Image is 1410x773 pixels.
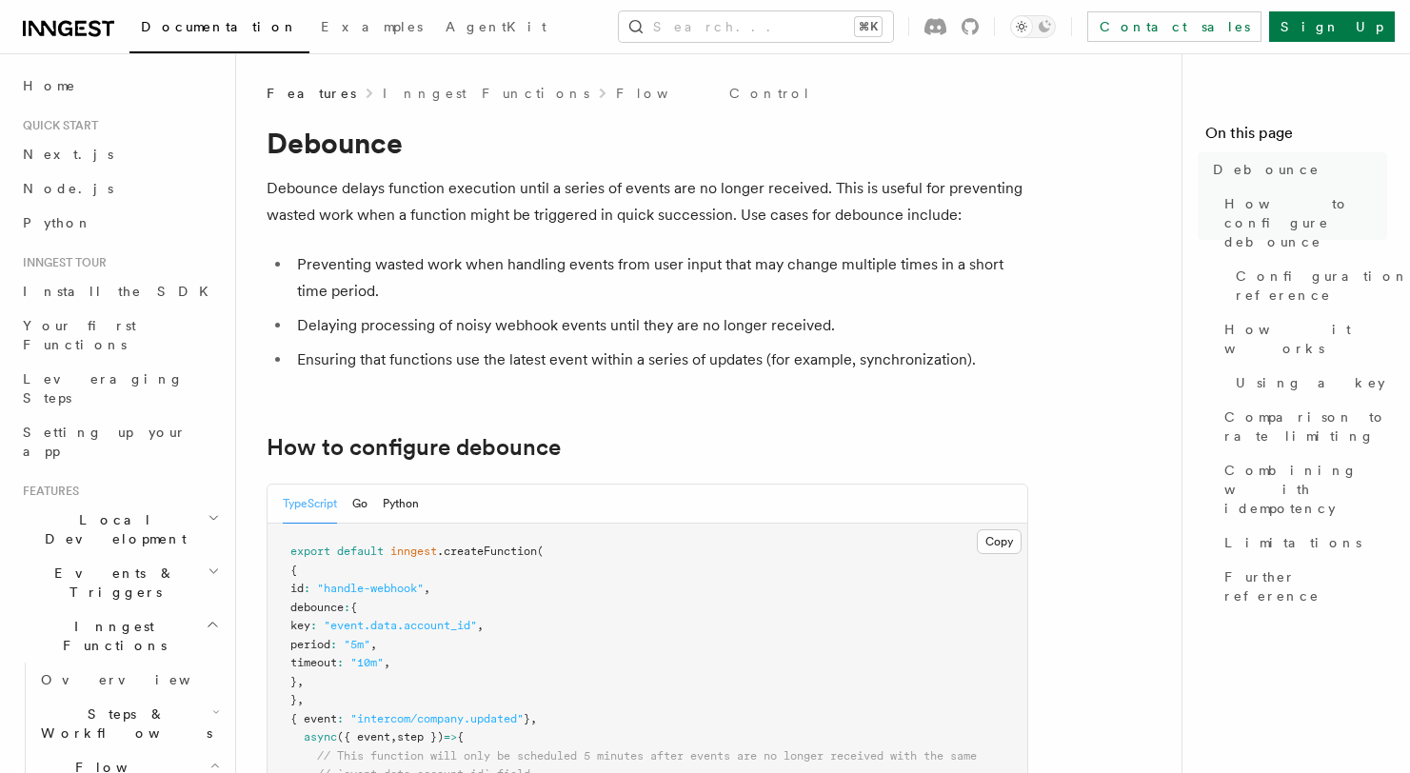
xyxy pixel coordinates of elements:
a: AgentKit [434,6,558,51]
span: { [457,730,464,743]
span: Comparison to rate limiting [1224,407,1387,446]
span: , [477,619,484,632]
span: } [524,712,530,725]
p: Debounce delays function execution until a series of events are no longer received. This is usefu... [267,175,1028,228]
span: : [337,656,344,669]
button: Search...⌘K [619,11,893,42]
span: key [290,619,310,632]
a: Contact sales [1087,11,1261,42]
span: // This function will only be scheduled 5 minutes after events are no longer received with the same [317,749,977,763]
button: Inngest Functions [15,609,224,663]
span: period [290,638,330,651]
span: , [530,712,537,725]
a: Debounce [1205,152,1387,187]
span: Using a key [1236,373,1385,392]
a: Node.js [15,171,224,206]
a: Limitations [1217,525,1387,560]
span: => [444,730,457,743]
span: Install the SDK [23,284,220,299]
button: Steps & Workflows [33,697,224,750]
span: { event [290,712,337,725]
span: { [290,564,297,577]
span: , [297,675,304,688]
span: Debounce [1213,160,1320,179]
span: Your first Functions [23,318,136,352]
a: Configuration reference [1228,259,1387,312]
span: .createFunction [437,545,537,558]
span: Home [23,76,76,95]
li: Delaying processing of noisy webhook events until they are no longer received. [291,312,1028,339]
button: Events & Triggers [15,556,224,609]
span: : [344,601,350,614]
span: Configuration reference [1236,267,1409,305]
span: Overview [41,672,237,687]
span: export [290,545,330,558]
h1: Debounce [267,126,1028,160]
span: "event.data.account_id" [324,619,477,632]
button: Local Development [15,503,224,556]
span: Documentation [141,19,298,34]
span: ({ event [337,730,390,743]
button: Copy [977,529,1022,554]
span: Quick start [15,118,98,133]
span: async [304,730,337,743]
a: How to configure debounce [1217,187,1387,259]
span: : [304,582,310,595]
a: Flow Control [616,84,811,103]
span: Next.js [23,147,113,162]
span: Python [23,215,92,230]
a: Install the SDK [15,274,224,308]
span: : [330,638,337,651]
span: AgentKit [446,19,546,34]
span: How it works [1224,320,1387,358]
span: step }) [397,730,444,743]
span: Limitations [1224,533,1361,552]
span: , [370,638,377,651]
button: Toggle dark mode [1010,15,1056,38]
span: : [310,619,317,632]
span: Inngest Functions [15,617,206,655]
span: , [297,693,304,706]
span: Leveraging Steps [23,371,184,406]
span: Examples [321,19,423,34]
span: Node.js [23,181,113,196]
span: "intercom/company.updated" [350,712,524,725]
a: Python [15,206,224,240]
a: Sign Up [1269,11,1395,42]
span: Local Development [15,510,208,548]
a: Home [15,69,224,103]
span: "10m" [350,656,384,669]
span: Events & Triggers [15,564,208,602]
span: Features [267,84,356,103]
h4: On this page [1205,122,1387,152]
a: Your first Functions [15,308,224,362]
a: Overview [33,663,224,697]
a: Next.js [15,137,224,171]
span: "5m" [344,638,370,651]
span: Steps & Workflows [33,704,212,743]
span: Inngest tour [15,255,107,270]
span: } [290,693,297,706]
span: { [350,601,357,614]
a: How it works [1217,312,1387,366]
span: , [424,582,430,595]
a: Inngest Functions [383,84,589,103]
span: id [290,582,304,595]
a: How to configure debounce [267,434,561,461]
a: Documentation [129,6,309,53]
li: Preventing wasted work when handling events from user input that may change multiple times in a s... [291,251,1028,305]
button: Go [352,485,367,524]
span: , [390,730,397,743]
span: debounce [290,601,344,614]
li: Ensuring that functions use the latest event within a series of updates (for example, synchroniza... [291,347,1028,373]
span: inngest [390,545,437,558]
a: Comparison to rate limiting [1217,400,1387,453]
button: Python [383,485,419,524]
span: , [384,656,390,669]
span: } [290,675,297,688]
span: default [337,545,384,558]
span: Combining with idempotency [1224,461,1387,518]
span: : [337,712,344,725]
span: Further reference [1224,567,1387,605]
kbd: ⌘K [855,17,882,36]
